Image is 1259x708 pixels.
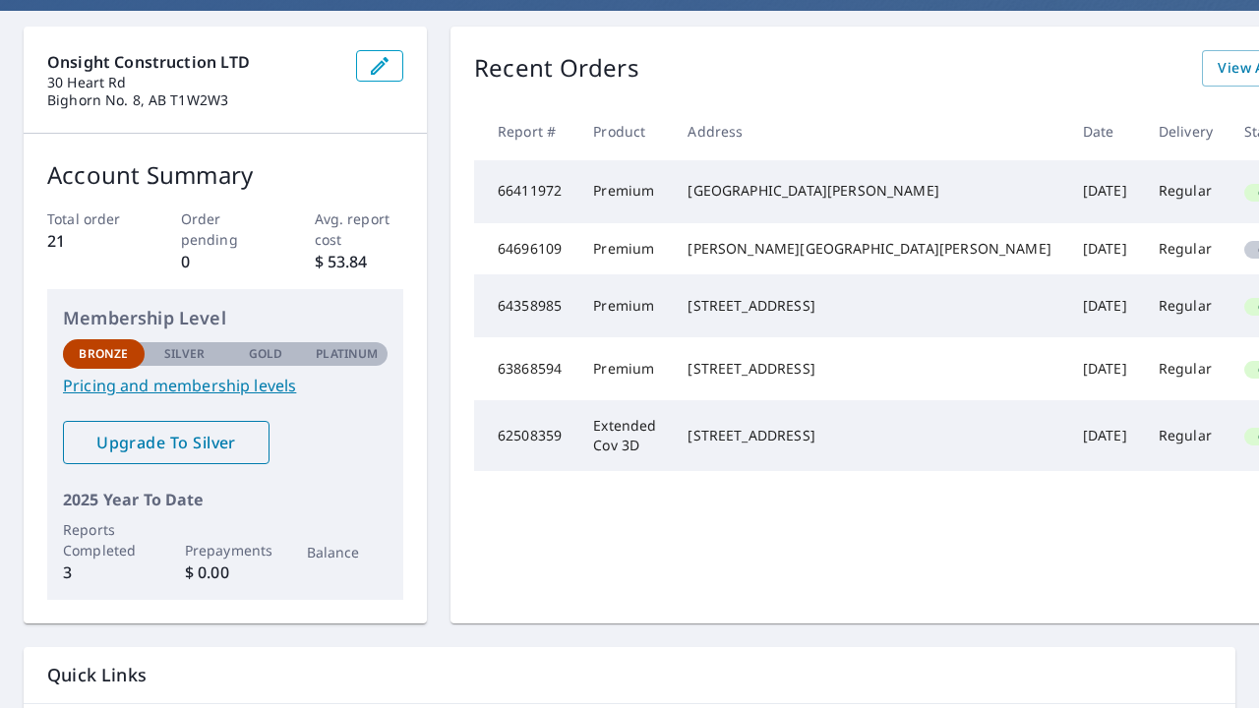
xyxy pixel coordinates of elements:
div: [STREET_ADDRESS] [688,426,1050,445]
td: [DATE] [1067,274,1143,337]
td: 64358985 [474,274,577,337]
p: 0 [181,250,270,273]
td: Extended Cov 3D [577,400,672,471]
p: Account Summary [47,157,403,193]
td: Regular [1143,160,1229,223]
p: Recent Orders [474,50,639,87]
td: Regular [1143,337,1229,400]
p: Silver [164,345,206,363]
p: Quick Links [47,663,1212,687]
td: [DATE] [1067,337,1143,400]
p: 21 [47,229,137,253]
th: Delivery [1143,102,1229,160]
td: Regular [1143,400,1229,471]
div: [STREET_ADDRESS] [688,359,1050,379]
div: [STREET_ADDRESS] [688,296,1050,316]
td: Premium [577,337,672,400]
p: $ 53.84 [315,250,404,273]
td: Regular [1143,223,1229,274]
p: Platinum [316,345,378,363]
p: Reports Completed [63,519,145,560]
p: Avg. report cost [315,208,404,250]
p: Prepayments [185,540,267,560]
td: [DATE] [1067,160,1143,223]
p: 2025 Year To Date [63,488,388,511]
p: Membership Level [63,305,388,331]
span: Upgrade To Silver [79,432,254,453]
td: Premium [577,223,672,274]
p: 3 [63,560,145,584]
td: Premium [577,274,672,337]
td: 66411972 [474,160,577,223]
div: [PERSON_NAME][GEOGRAPHIC_DATA][PERSON_NAME] [688,239,1050,259]
td: 62508359 [474,400,577,471]
td: Regular [1143,274,1229,337]
td: 63868594 [474,337,577,400]
p: Bighorn No. 8, AB T1W2W3 [47,91,340,109]
a: Pricing and membership levels [63,374,388,397]
td: Premium [577,160,672,223]
p: Balance [307,542,389,562]
p: Order pending [181,208,270,250]
p: 30 Heart Rd [47,74,340,91]
td: 64696109 [474,223,577,274]
td: [DATE] [1067,223,1143,274]
p: Onsight Construction LTD [47,50,340,74]
a: Upgrade To Silver [63,421,270,464]
td: [DATE] [1067,400,1143,471]
th: Date [1067,102,1143,160]
p: Bronze [79,345,128,363]
th: Report # [474,102,577,160]
th: Product [577,102,672,160]
p: Total order [47,208,137,229]
th: Address [672,102,1066,160]
p: $ 0.00 [185,560,267,584]
p: Gold [249,345,282,363]
div: [GEOGRAPHIC_DATA][PERSON_NAME] [688,181,1050,201]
